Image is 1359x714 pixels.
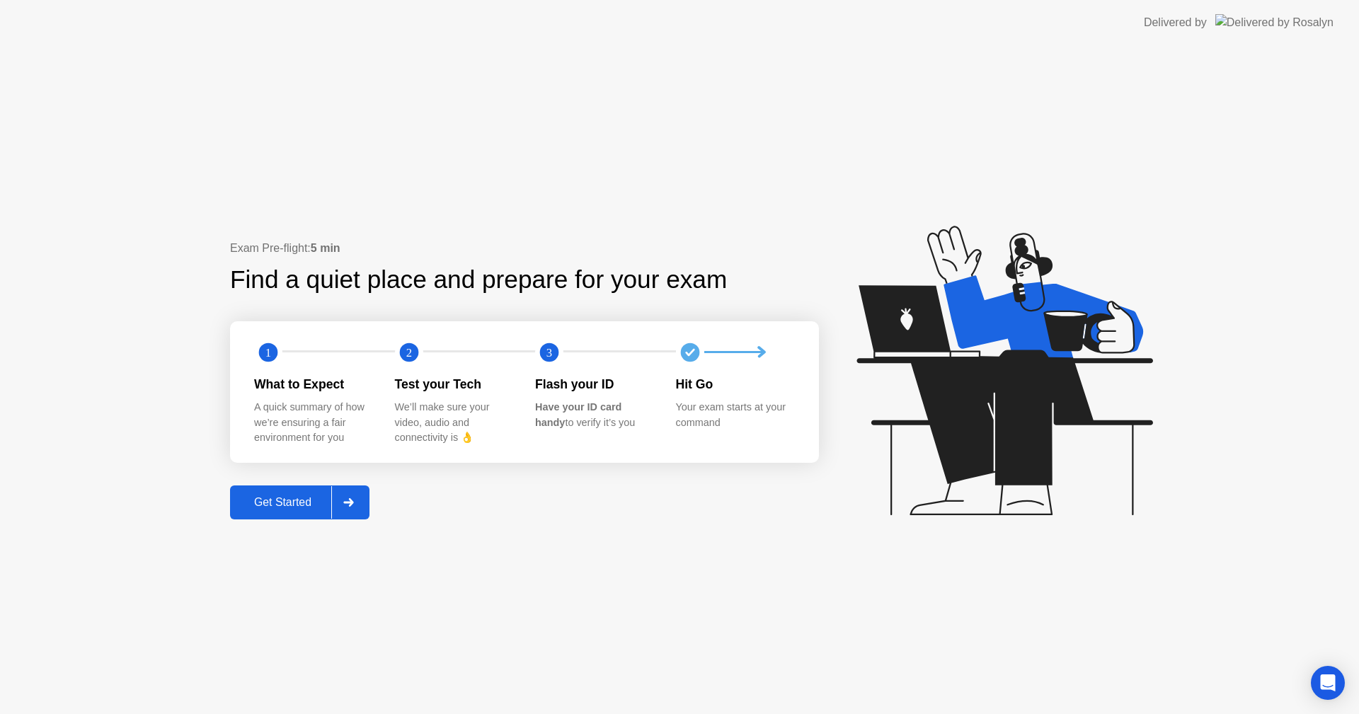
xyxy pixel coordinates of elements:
div: Hit Go [676,375,794,393]
div: Test your Tech [395,375,513,393]
div: Get Started [234,496,331,509]
text: 2 [406,345,411,359]
button: Get Started [230,485,369,519]
b: Have your ID card handy [535,401,621,428]
div: to verify it’s you [535,400,653,430]
div: Exam Pre-flight: [230,240,819,257]
div: Open Intercom Messenger [1311,666,1345,700]
div: We’ll make sure your video, audio and connectivity is 👌 [395,400,513,446]
div: Delivered by [1144,14,1207,31]
div: A quick summary of how we’re ensuring a fair environment for you [254,400,372,446]
text: 1 [265,345,271,359]
div: What to Expect [254,375,372,393]
img: Delivered by Rosalyn [1215,14,1334,30]
div: Flash your ID [535,375,653,393]
text: 3 [546,345,552,359]
div: Find a quiet place and prepare for your exam [230,261,729,299]
b: 5 min [311,242,340,254]
div: Your exam starts at your command [676,400,794,430]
